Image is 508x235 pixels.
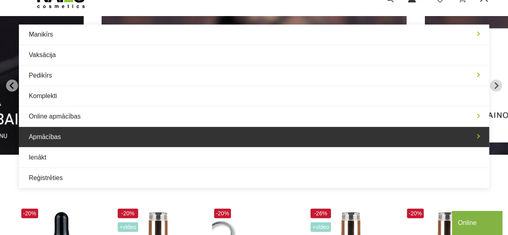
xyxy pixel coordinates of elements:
a: Komplekti [19,86,490,106]
a: Ienākt [19,147,490,168]
span: +Video [118,222,139,232]
a: Apmācības [19,127,490,147]
iframe: chat widget [452,209,504,235]
a: Reģistrēties [19,168,490,188]
button: Next slide [490,80,502,92]
span: -20% [118,208,139,218]
span: -20% [214,208,231,218]
a: Online apmācības [19,106,490,127]
span: -20% [21,208,39,218]
span: +Video [310,222,331,232]
button: Go to last slide [6,80,18,92]
span: -20% [407,208,424,218]
span: -26% [310,208,331,218]
a: Pedikīrs [19,65,490,86]
a: Manikīrs [19,25,490,45]
a: Vaksācija [19,45,490,65]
